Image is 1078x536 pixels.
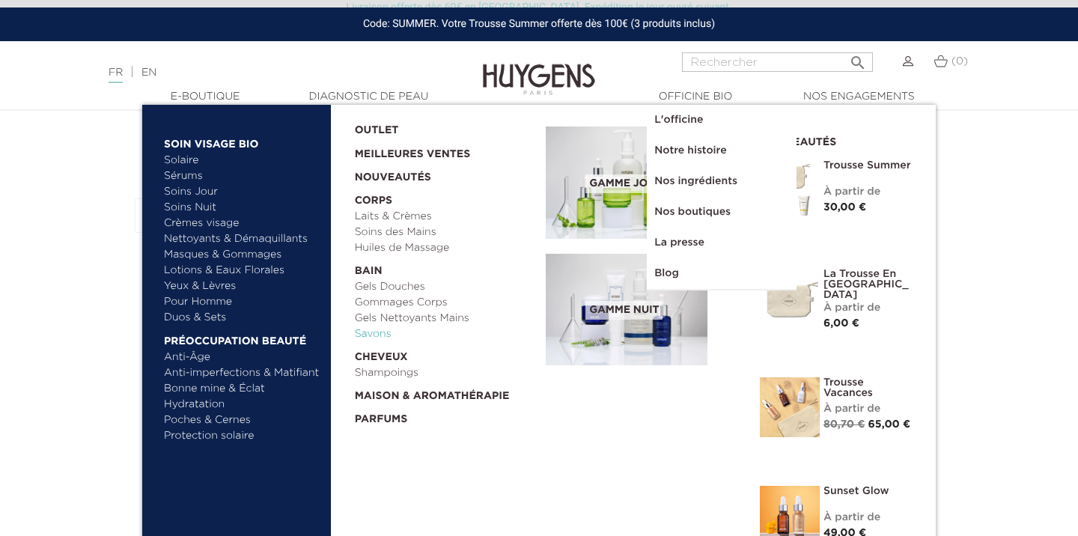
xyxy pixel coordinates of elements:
[844,48,871,68] button: 
[585,301,663,320] span: Gamme nuit
[101,64,438,82] div: |
[868,419,911,430] span: 65,00 €
[164,216,320,231] a: Crèmes visage
[164,310,320,326] a: Duos & Sets
[355,326,536,342] a: Savons
[823,202,866,213] span: 30,00 €
[823,184,913,200] div: À partir de
[164,247,320,263] a: Masques & Gommages
[823,419,865,430] span: 80,70 €
[647,135,797,166] a: Notre histoire
[355,240,536,256] a: Huiles de Massage
[647,258,797,289] a: Blog
[164,263,320,278] a: Lotions & Eaux Florales
[164,153,320,168] a: Solaire
[164,278,320,294] a: Yeux & Lèvres
[355,279,536,295] a: Gels Douches
[951,56,968,67] span: (0)
[546,127,707,239] img: routine_jour_banner.jpg
[164,294,320,310] a: Pour Homme
[760,131,913,149] h2: Nouveautés
[164,168,320,184] a: Sérums
[760,269,820,329] img: La Trousse en Coton
[355,381,536,404] a: Maison & Aromathérapie
[164,397,320,412] a: Hydratation
[647,197,797,228] a: Nos boutiques
[355,138,523,162] a: Meilleures Ventes
[164,129,320,153] a: Soin Visage Bio
[164,381,320,397] a: Bonne mine & Éclat
[164,231,320,247] a: Nettoyants & Démaquillants
[823,510,913,526] div: À partir de
[682,52,873,72] input: Rechercher
[355,365,536,381] a: Shampoings
[355,342,536,365] a: Cheveux
[293,89,443,105] a: Diagnostic de peau
[823,401,913,417] div: À partir de
[164,428,320,444] a: Protection solaire
[647,166,797,197] a: Nos ingrédients
[585,174,666,193] span: Gamme jour
[823,269,913,300] a: La Trousse en [GEOGRAPHIC_DATA]
[546,254,707,366] img: routine_nuit_banner.jpg
[849,49,867,67] i: 
[546,127,737,239] a: Gamme jour
[164,412,320,428] a: Poches & Cernes
[109,67,123,83] a: FR
[135,198,320,233] button: Pertinence
[483,40,595,97] img: Huygens
[823,377,913,398] a: Trousse Vacances
[130,89,280,105] a: E-Boutique
[355,256,536,279] a: Bain
[164,365,320,381] a: Anti-imperfections & Matifiant
[823,300,913,316] div: À partir de
[355,115,523,138] a: OUTLET
[760,377,820,437] img: La Trousse vacances
[355,225,536,240] a: Soins des Mains
[355,209,536,225] a: Laits & Crèmes
[355,295,536,311] a: Gommages Corps
[546,254,737,366] a: Gamme nuit
[164,200,307,216] a: Soins Nuit
[647,228,797,258] a: La presse
[823,160,913,171] a: Trousse Summer
[823,486,913,496] a: Sunset Glow
[621,89,770,105] a: Officine Bio
[141,67,156,78] a: EN
[355,186,536,209] a: Corps
[164,184,320,200] a: Soins Jour
[164,326,320,350] a: Préoccupation beauté
[164,350,320,365] a: Anti-Âge
[647,105,797,135] a: L'officine
[355,404,536,427] a: Parfums
[355,311,536,326] a: Gels Nettoyants Mains
[823,318,859,329] span: 6,00 €
[784,89,934,105] a: Nos engagements
[355,162,536,186] a: Nouveautés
